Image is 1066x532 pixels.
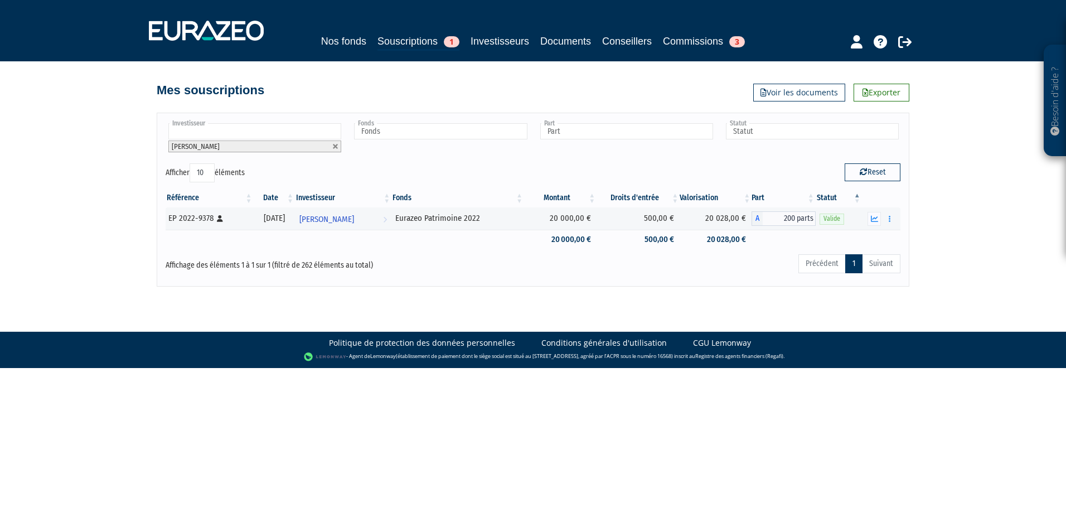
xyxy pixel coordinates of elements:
a: Lemonway [370,352,396,360]
a: Exporter [854,84,909,101]
th: Valorisation: activer pour trier la colonne par ordre croissant [680,188,752,207]
a: Souscriptions1 [377,33,459,51]
a: [PERSON_NAME] [295,207,391,230]
a: Voir les documents [753,84,845,101]
button: Reset [845,163,900,181]
span: 200 parts [763,211,816,226]
select: Afficheréléments [190,163,215,182]
span: 1 [444,36,459,47]
span: A [752,211,763,226]
a: Registre des agents financiers (Regafi) [695,352,783,360]
th: Part: activer pour trier la colonne par ordre croissant [752,188,816,207]
a: Politique de protection des données personnelles [329,337,515,349]
span: [PERSON_NAME] [299,209,354,230]
div: - Agent de (établissement de paiement dont le siège social est situé au [STREET_ADDRESS], agréé p... [11,351,1055,362]
td: 500,00 € [597,230,680,249]
label: Afficher éléments [166,163,245,182]
div: Eurazeo Patrimoine 2022 [395,212,520,224]
th: Investisseur: activer pour trier la colonne par ordre croissant [295,188,391,207]
td: 500,00 € [597,207,680,230]
a: Conditions générales d'utilisation [541,337,667,349]
th: Date: activer pour trier la colonne par ordre croissant [254,188,295,207]
th: Fonds: activer pour trier la colonne par ordre croissant [391,188,524,207]
h4: Mes souscriptions [157,84,264,97]
th: Droits d'entrée: activer pour trier la colonne par ordre croissant [597,188,680,207]
a: 1 [845,254,863,273]
td: 20 028,00 € [680,207,752,230]
a: Conseillers [602,33,652,49]
div: [DATE] [258,212,291,224]
div: A - Eurazeo Patrimoine 2022 [752,211,816,226]
th: Référence : activer pour trier la colonne par ordre croissant [166,188,254,207]
span: [PERSON_NAME] [172,142,220,151]
a: Documents [540,33,591,49]
a: Investisseurs [471,33,529,49]
a: Nos fonds [321,33,366,49]
td: 20 000,00 € [524,207,597,230]
td: 20 000,00 € [524,230,597,249]
div: Affichage des éléments 1 à 1 sur 1 (filtré de 262 éléments au total) [166,253,462,271]
i: Voir l'investisseur [383,209,387,230]
img: logo-lemonway.png [304,351,347,362]
td: 20 028,00 € [680,230,752,249]
a: CGU Lemonway [693,337,751,349]
a: Commissions3 [663,33,745,49]
th: Statut : activer pour trier la colonne par ordre d&eacute;croissant [816,188,862,207]
img: 1732889491-logotype_eurazeo_blanc_rvb.png [149,21,264,41]
span: Valide [820,214,844,224]
div: EP 2022-9378 [168,212,250,224]
span: 3 [729,36,745,47]
p: Besoin d'aide ? [1049,51,1062,151]
th: Montant: activer pour trier la colonne par ordre croissant [524,188,597,207]
i: [Français] Personne physique [217,215,223,222]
